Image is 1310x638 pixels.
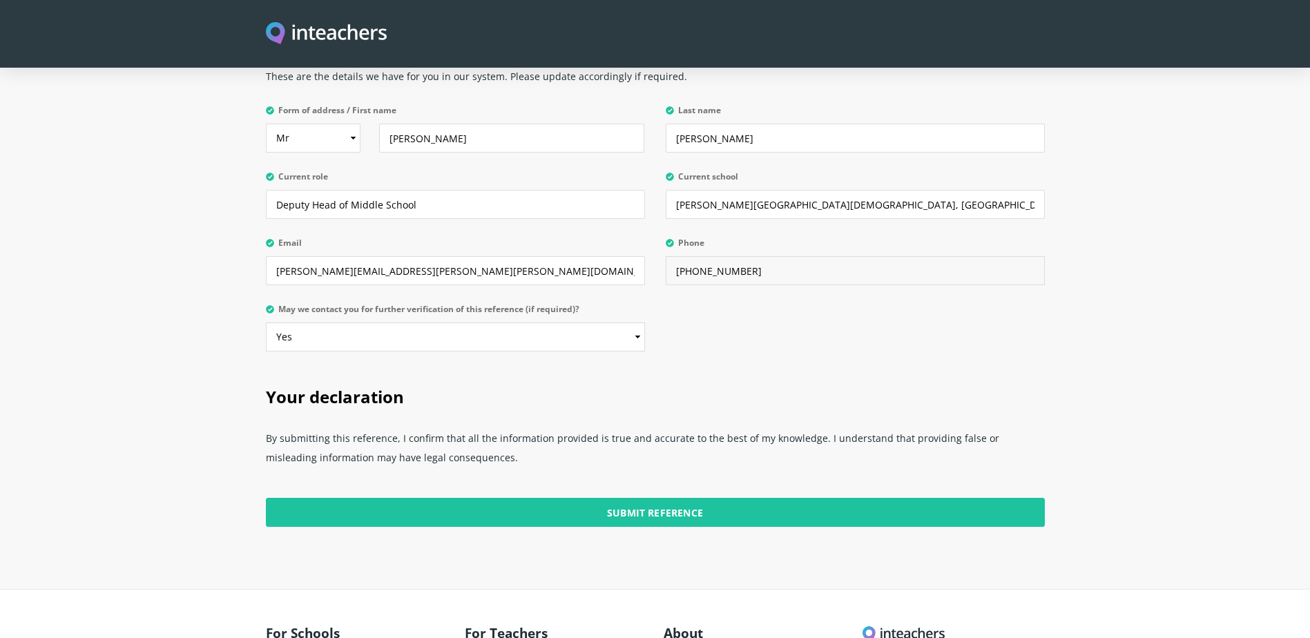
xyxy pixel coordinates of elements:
[266,498,1045,527] input: Submit Reference
[266,61,1045,100] p: These are the details we have for you in our system. Please update accordingly if required.
[266,423,1045,481] p: By submitting this reference, I confirm that all the information provided is true and accurate to...
[266,106,645,124] label: Form of address / First name
[266,304,645,322] label: May we contact you for further verification of this reference (if required)?
[666,106,1045,124] label: Last name
[266,22,387,46] a: Visit this site's homepage
[266,238,645,256] label: Email
[266,172,645,190] label: Current role
[266,385,404,408] span: Your declaration
[266,22,387,46] img: Inteachers
[666,238,1045,256] label: Phone
[666,172,1045,190] label: Current school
